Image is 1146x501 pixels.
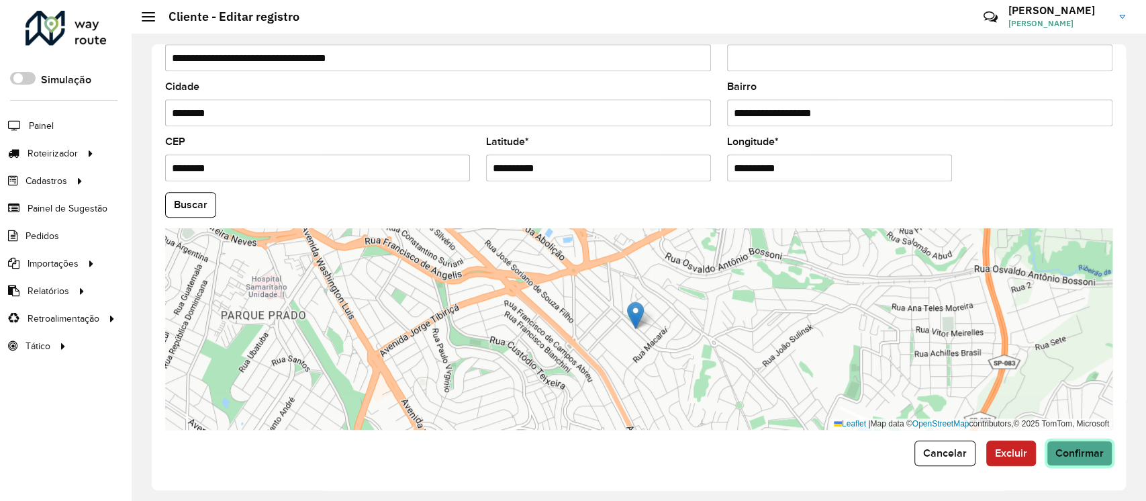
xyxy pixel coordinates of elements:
span: Pedidos [26,229,59,243]
a: OpenStreetMap [912,419,969,428]
span: Retroalimentação [28,312,99,326]
div: Map data © contributors,© 2025 TomTom, Microsoft [830,418,1112,430]
span: Confirmar [1055,447,1104,459]
button: Confirmar [1047,441,1112,466]
span: Roteirizador [28,146,78,161]
a: Leaflet [834,419,866,428]
h3: [PERSON_NAME] [1008,4,1109,17]
button: Buscar [165,192,216,218]
span: Painel de Sugestão [28,201,107,216]
a: Contato Rápido [976,3,1005,32]
span: Cadastros [26,174,67,188]
span: [PERSON_NAME] [1008,17,1109,30]
span: Painel [29,119,54,133]
label: Latitude [486,134,529,150]
span: Relatórios [28,284,69,298]
span: Importações [28,257,79,271]
span: Tático [26,339,50,353]
span: Cancelar [923,447,967,459]
button: Excluir [986,441,1036,466]
button: Cancelar [914,441,975,466]
label: Bairro [727,79,757,95]
h2: Cliente - Editar registro [155,9,299,24]
label: Simulação [41,72,91,88]
span: Excluir [995,447,1027,459]
img: Marker [627,302,644,329]
label: CEP [165,134,185,150]
label: Cidade [165,79,199,95]
label: Longitude [727,134,779,150]
span: | [868,419,870,428]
